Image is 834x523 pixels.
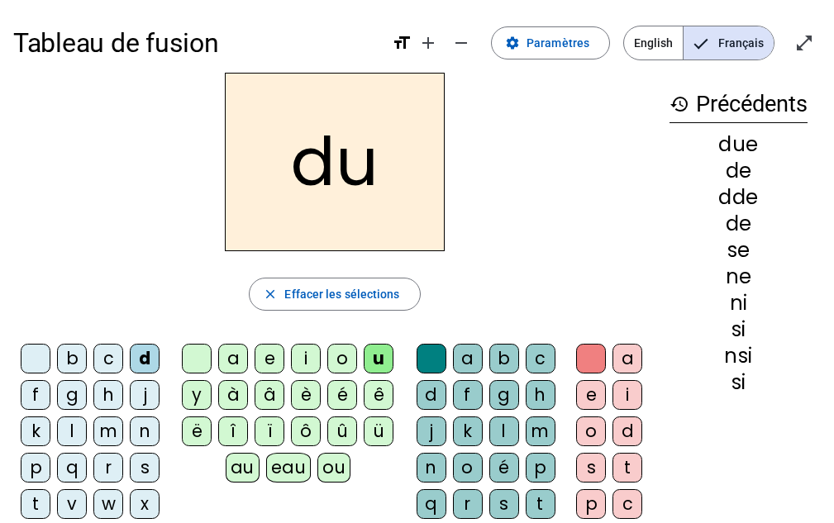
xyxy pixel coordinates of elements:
[794,33,814,53] mat-icon: open_in_full
[327,416,357,446] div: û
[670,267,808,287] div: ne
[526,344,555,373] div: c
[130,416,160,446] div: n
[445,26,478,59] button: Diminuer la taille de la police
[491,26,610,59] button: Paramètres
[576,489,606,519] div: p
[130,380,160,410] div: j
[612,453,642,483] div: t
[21,416,50,446] div: k
[670,135,808,155] div: due
[670,320,808,340] div: si
[670,188,808,207] div: dde
[526,453,555,483] div: p
[255,380,284,410] div: â
[526,489,555,519] div: t
[291,416,321,446] div: ô
[218,380,248,410] div: à
[489,416,519,446] div: l
[412,26,445,59] button: Augmenter la taille de la police
[576,416,606,446] div: o
[21,380,50,410] div: f
[291,344,321,373] div: i
[417,416,446,446] div: j
[527,33,589,53] span: Paramètres
[417,489,446,519] div: q
[57,416,87,446] div: l
[225,73,445,251] h2: du
[226,453,260,483] div: au
[93,380,123,410] div: h
[57,380,87,410] div: g
[612,416,642,446] div: d
[670,293,808,313] div: ni
[612,344,642,373] div: a
[255,344,284,373] div: e
[21,489,50,519] div: t
[317,453,350,483] div: ou
[417,380,446,410] div: d
[526,416,555,446] div: m
[670,94,689,114] mat-icon: history
[612,380,642,410] div: i
[57,344,87,373] div: b
[453,453,483,483] div: o
[453,380,483,410] div: f
[130,489,160,519] div: x
[576,380,606,410] div: e
[670,346,808,366] div: nsi
[624,26,683,59] span: English
[93,344,123,373] div: c
[327,344,357,373] div: o
[526,380,555,410] div: h
[670,86,808,123] h3: Précédents
[130,344,160,373] div: d
[670,161,808,181] div: de
[576,453,606,483] div: s
[505,36,520,50] mat-icon: settings
[612,489,642,519] div: c
[327,380,357,410] div: é
[182,380,212,410] div: y
[364,380,393,410] div: ê
[284,284,399,304] span: Effacer les sélections
[670,240,808,260] div: se
[21,453,50,483] div: p
[489,489,519,519] div: s
[249,278,420,311] button: Effacer les sélections
[670,373,808,392] div: si
[453,344,483,373] div: a
[489,344,519,373] div: b
[392,33,412,53] mat-icon: format_size
[57,489,87,519] div: v
[263,287,278,302] mat-icon: close
[93,453,123,483] div: r
[364,416,393,446] div: ü
[57,453,87,483] div: q
[364,344,393,373] div: u
[218,416,248,446] div: î
[788,26,821,59] button: Entrer en plein écran
[670,214,808,234] div: de
[684,26,774,59] span: Français
[451,33,471,53] mat-icon: remove
[130,453,160,483] div: s
[453,489,483,519] div: r
[13,17,379,69] h1: Tableau de fusion
[291,380,321,410] div: è
[453,416,483,446] div: k
[182,416,212,446] div: ë
[623,26,774,60] mat-button-toggle-group: Language selection
[255,416,284,446] div: ï
[93,416,123,446] div: m
[417,453,446,483] div: n
[418,33,438,53] mat-icon: add
[93,489,123,519] div: w
[489,380,519,410] div: g
[266,453,312,483] div: eau
[489,453,519,483] div: é
[218,344,248,373] div: a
